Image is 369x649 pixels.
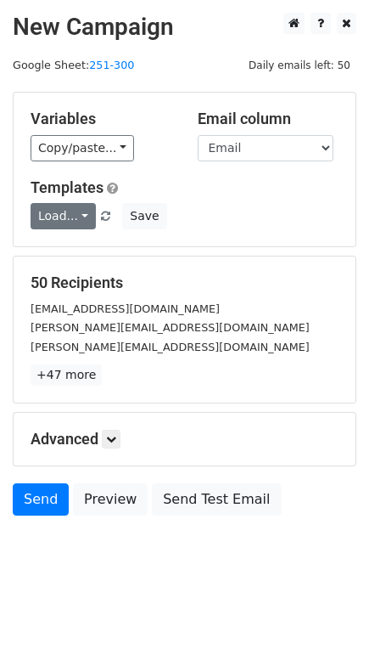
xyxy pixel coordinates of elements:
h5: 50 Recipients [31,274,338,292]
a: Copy/paste... [31,135,134,161]
small: [PERSON_NAME][EMAIL_ADDRESS][DOMAIN_NAME] [31,341,310,353]
a: Load... [31,203,96,229]
button: Save [122,203,166,229]
a: Send Test Email [152,483,281,516]
h5: Variables [31,110,172,128]
a: Preview [73,483,148,516]
a: Daily emails left: 50 [243,59,356,71]
a: 251-300 [89,59,134,71]
h2: New Campaign [13,13,356,42]
small: [PERSON_NAME][EMAIL_ADDRESS][DOMAIN_NAME] [31,321,310,334]
h5: Email column [198,110,339,128]
small: [EMAIL_ADDRESS][DOMAIN_NAME] [31,302,220,315]
a: +47 more [31,364,102,386]
a: Send [13,483,69,516]
span: Daily emails left: 50 [243,56,356,75]
h5: Advanced [31,430,338,449]
a: Templates [31,178,103,196]
small: Google Sheet: [13,59,134,71]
